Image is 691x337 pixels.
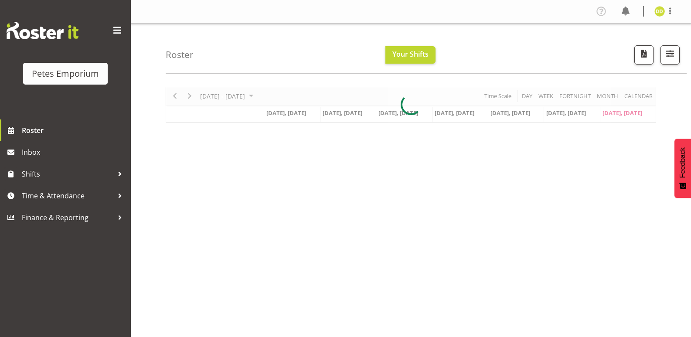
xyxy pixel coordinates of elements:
[634,45,654,65] button: Download a PDF of the roster according to the set date range.
[660,45,680,65] button: Filter Shifts
[654,6,665,17] img: danielle-donselaar8920.jpg
[32,67,99,80] div: Petes Emporium
[385,46,436,64] button: Your Shifts
[22,124,126,137] span: Roster
[22,146,126,159] span: Inbox
[7,22,78,39] img: Rosterit website logo
[679,147,687,178] span: Feedback
[22,189,113,202] span: Time & Attendance
[674,139,691,198] button: Feedback - Show survey
[22,167,113,180] span: Shifts
[22,211,113,224] span: Finance & Reporting
[392,49,429,59] span: Your Shifts
[166,50,194,60] h4: Roster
